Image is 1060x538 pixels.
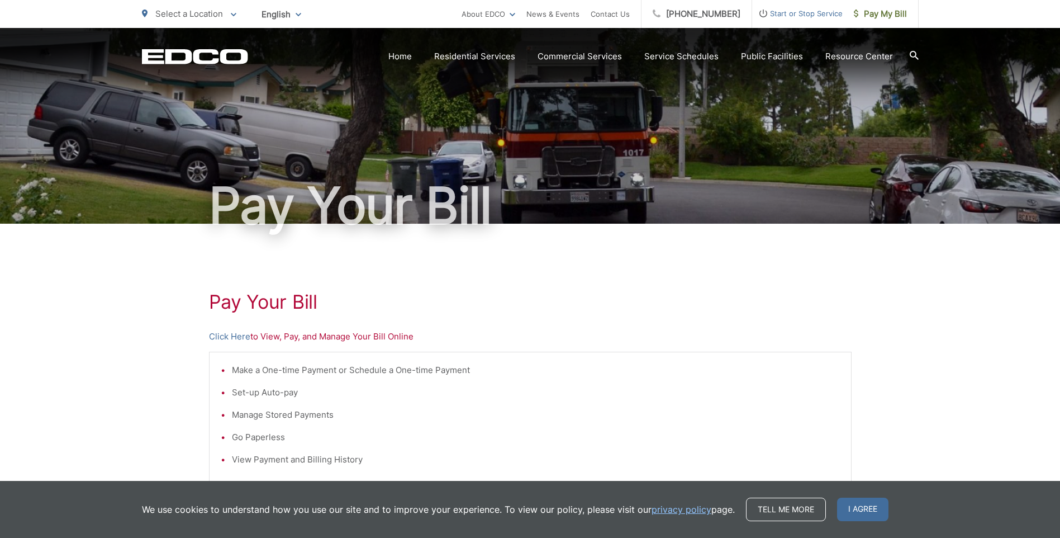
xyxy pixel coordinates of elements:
[462,7,515,21] a: About EDCO
[232,431,840,444] li: Go Paperless
[538,50,622,63] a: Commercial Services
[253,4,310,24] span: English
[232,453,840,466] li: View Payment and Billing History
[142,178,919,234] h1: Pay Your Bill
[388,50,412,63] a: Home
[526,7,579,21] a: News & Events
[209,330,250,343] a: Click Here
[232,386,840,399] li: Set-up Auto-pay
[825,50,893,63] a: Resource Center
[155,8,223,19] span: Select a Location
[644,50,719,63] a: Service Schedules
[652,503,711,516] a: privacy policy
[209,291,852,313] h1: Pay Your Bill
[209,330,852,343] p: to View, Pay, and Manage Your Bill Online
[434,50,515,63] a: Residential Services
[142,503,735,516] p: We use cookies to understand how you use our site and to improve your experience. To view our pol...
[746,498,826,521] a: Tell me more
[837,498,888,521] span: I agree
[232,408,840,422] li: Manage Stored Payments
[741,50,803,63] a: Public Facilities
[142,49,248,64] a: EDCD logo. Return to the homepage.
[232,364,840,377] li: Make a One-time Payment or Schedule a One-time Payment
[591,7,630,21] a: Contact Us
[854,7,907,21] span: Pay My Bill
